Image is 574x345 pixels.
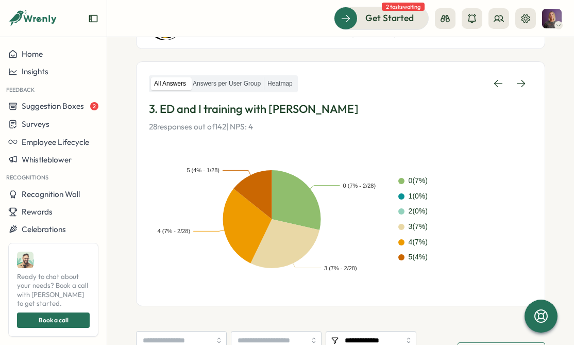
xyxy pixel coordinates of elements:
span: 2 [90,102,98,110]
div: 4 ( 7 %) [409,237,428,248]
span: Suggestion Boxes [22,101,84,111]
span: Rewards [22,207,53,217]
button: Get Started [334,7,429,29]
span: Insights [22,67,48,76]
div: 2 ( 0 %) [409,206,428,217]
label: Answers per User Group [190,77,264,90]
span: Whistleblower [22,155,72,165]
span: Surveys [22,119,49,129]
img: Louise McClinton [542,9,562,28]
div: 0 ( 7 %) [409,175,428,187]
p: 28 responses out of 142 | NPS: 4 [149,121,532,133]
span: Celebrations [22,224,66,234]
text: 0 (7% - 2/28) [343,183,376,189]
button: Book a call [17,313,90,328]
img: Ali Khan [17,252,33,268]
span: Home [22,49,43,59]
div: 3 ( 7 %) [409,221,428,233]
text: 4 (7% - 2/28) [158,228,191,234]
label: All Answers [151,77,189,90]
span: Book a call [39,313,69,327]
button: Expand sidebar [88,13,98,24]
div: 5 ( 4 %) [409,252,428,263]
span: Get Started [365,11,414,25]
text: 3 (7% - 2/28) [324,265,357,271]
text: 5 (4% - 1/28) [187,167,220,173]
span: Ready to chat about your needs? Book a call with [PERSON_NAME] to get started. [17,272,90,308]
div: 1 ( 0 %) [409,191,428,202]
span: Recognition Wall [22,189,80,199]
span: Employee Lifecycle [22,137,89,147]
p: 3. ED and I training with [PERSON_NAME] [149,101,532,117]
label: Heatmap [264,77,296,90]
span: 2 tasks waiting [382,3,425,11]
